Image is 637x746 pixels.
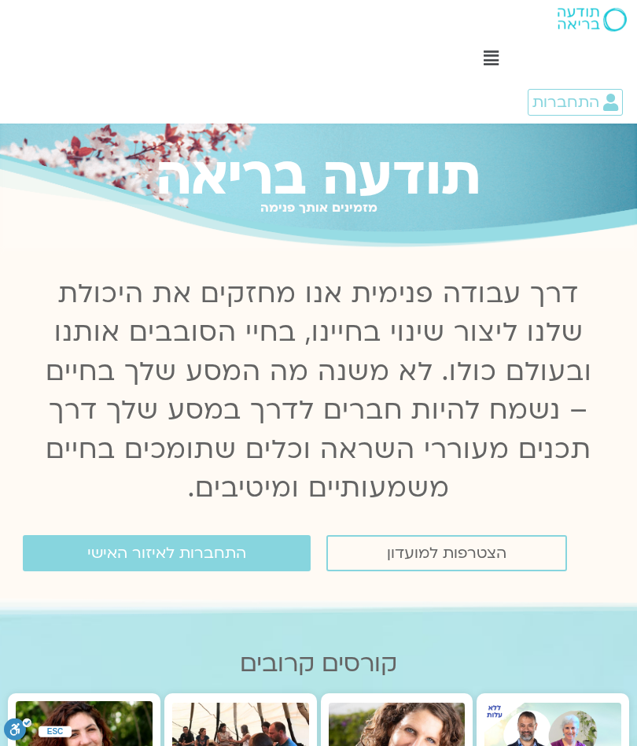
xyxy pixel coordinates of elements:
[532,94,599,111] span: התחברות
[326,535,567,571] a: הצטרפות למועדון
[23,535,311,571] a: התחברות לאיזור האישי
[87,545,246,562] span: התחברות לאיזור האישי
[37,275,600,508] p: דרך עבודה פנימית אנו מחזקים את היכולת שלנו ליצור שינוי בחיינו, בחיי הסובבים אותנו ובעולם כולו. לא...
[387,545,506,562] span: הצטרפות למועדון
[8,650,629,678] h2: קורסים קרובים
[558,8,627,31] img: תודעה בריאה
[528,89,623,116] a: התחברות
